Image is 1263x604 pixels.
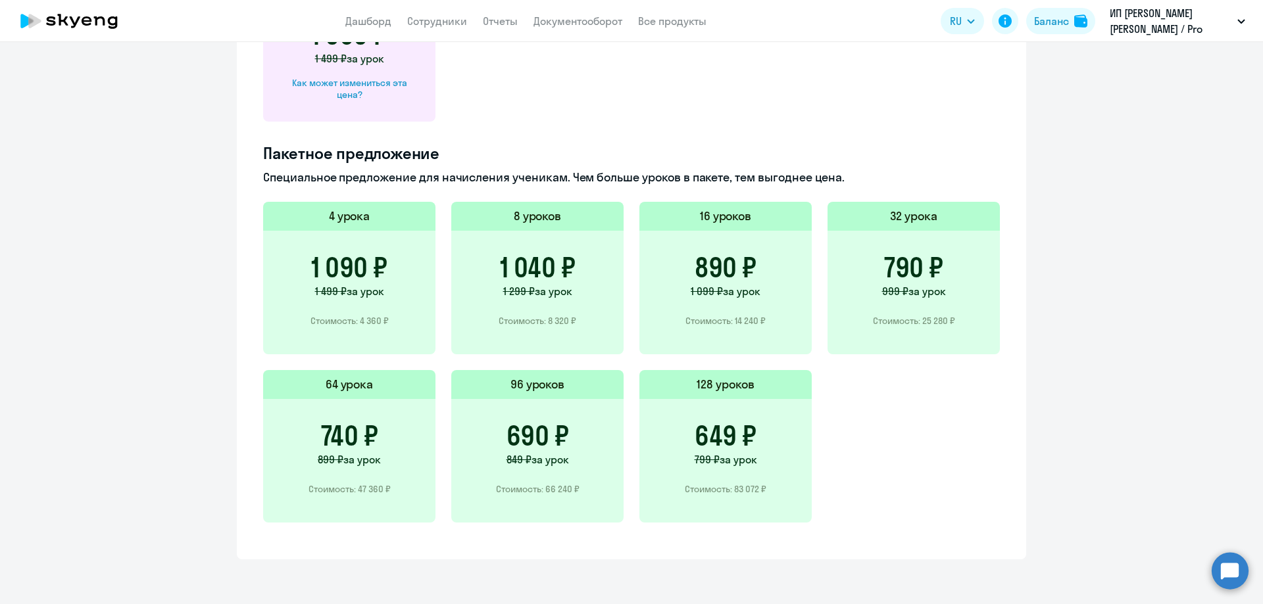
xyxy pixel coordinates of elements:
[329,208,370,225] h5: 4 урока
[695,252,756,283] h3: 890 ₽
[309,483,391,495] p: Стоимость: 47 360 ₽
[499,315,576,327] p: Стоимость: 8 320 ₽
[510,376,565,393] h5: 96 уроков
[321,420,378,452] h3: 740 ₽
[1110,5,1232,37] p: ИП [PERSON_NAME] [PERSON_NAME] / Pro взгляд (Провзгляд), Договор
[311,252,387,283] h3: 1 090 ₽
[890,208,937,225] h5: 32 урока
[284,77,414,101] div: Как может измениться эта цена?
[882,285,908,298] span: 999 ₽
[723,285,760,298] span: за урок
[514,208,562,225] h5: 8 уроков
[685,315,766,327] p: Стоимость: 14 240 ₽
[315,52,347,65] span: 1 499 ₽
[407,14,467,28] a: Сотрудники
[535,285,572,298] span: за урок
[507,453,532,466] span: 849 ₽
[347,52,384,65] span: за урок
[908,285,946,298] span: за урок
[533,14,622,28] a: Документооборот
[496,483,580,495] p: Стоимость: 66 240 ₽
[343,453,381,466] span: за урок
[345,14,391,28] a: Дашборд
[638,14,706,28] a: Все продукты
[1103,5,1252,37] button: ИП [PERSON_NAME] [PERSON_NAME] / Pro взгляд (Провзгляд), Договор
[507,420,569,452] h3: 690 ₽
[873,315,955,327] p: Стоимость: 25 280 ₽
[310,315,389,327] p: Стоимость: 4 360 ₽
[695,453,720,466] span: 799 ₽
[503,285,535,298] span: 1 299 ₽
[500,252,576,283] h3: 1 040 ₽
[483,14,518,28] a: Отчеты
[685,483,766,495] p: Стоимость: 83 072 ₽
[263,143,1000,164] h4: Пакетное предложение
[347,285,384,298] span: за урок
[315,285,347,298] span: 1 499 ₽
[311,19,387,51] h3: 1 090 ₽
[695,420,756,452] h3: 649 ₽
[1026,8,1095,34] button: Балансbalance
[941,8,984,34] button: RU
[318,453,343,466] span: 899 ₽
[697,376,755,393] h5: 128 уроков
[884,252,943,283] h3: 790 ₽
[532,453,569,466] span: за урок
[720,453,757,466] span: за урок
[326,376,374,393] h5: 64 урока
[263,169,1000,186] p: Специальное предложение для начисления ученикам. Чем больше уроков в пакете, тем выгоднее цена.
[950,13,962,29] span: RU
[1034,13,1069,29] div: Баланс
[691,285,723,298] span: 1 099 ₽
[1074,14,1087,28] img: balance
[700,208,752,225] h5: 16 уроков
